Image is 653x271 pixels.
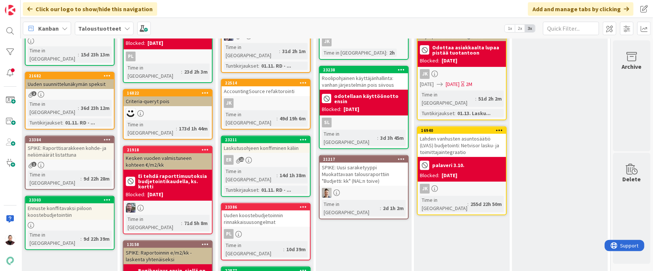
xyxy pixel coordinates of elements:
div: 01.13. Lasku... [455,109,492,117]
div: Blocked: [322,105,341,113]
span: : [279,47,280,55]
span: 1x [505,25,515,32]
div: [DATE] [147,191,163,198]
img: TN [322,188,332,198]
div: Roolipohjainen käyttäjänhallinta: vanhan järjestelmän pois siivous [320,73,408,90]
div: 16940 [418,127,506,134]
div: JK [418,184,506,194]
div: 23303 [25,197,114,203]
div: SPIKE: Uusi saraketyyppi Muokattavaan talousraporttiin "Budjetti: kk" (NAL:n toive) [320,163,408,186]
div: Time in [GEOGRAPHIC_DATA] [224,110,277,127]
div: 9d 22h 39m [82,235,112,243]
div: Time in [GEOGRAPHIC_DATA] [322,200,380,216]
div: 01.11. RD - ... [259,186,293,194]
div: PL [222,229,310,239]
img: AA [5,235,15,245]
div: sl [320,118,408,127]
div: Lahden vanhusten asuntosäätiö (LVAS) budjetointi: Netvisor lasku- ja toimittajaintegraatio [418,134,506,157]
div: 13158SPIKE: Raportoinnin e/m2/kk -laskenta yhtenäiseksi [123,241,212,264]
div: Blocked: [420,57,439,65]
div: Time in [GEOGRAPHIC_DATA] [420,196,467,212]
div: [DATE] [147,39,163,47]
div: Time in [GEOGRAPHIC_DATA] [28,231,80,247]
div: Time in [GEOGRAPHIC_DATA] [28,46,78,63]
div: Uuden suunnittelunäkymän speksit [25,79,114,89]
div: [DATE] [344,105,359,113]
span: 2x [515,25,525,32]
div: 71d 5h 8m [182,219,210,227]
div: 01.11. RD - ... [259,62,293,70]
div: 23384 [25,136,114,143]
div: Archive [622,62,642,71]
span: Support [16,1,34,10]
b: Ei tehdä raporttimuutoksia budjetointikaudella, ks. kortti [138,173,210,189]
div: 01.11. RD - ... [63,118,97,127]
div: Uuden koostebudjetoinnin rinnakkaisuusongelmat [222,210,310,227]
img: TK [126,203,135,213]
span: : [454,109,455,117]
div: JK [322,37,332,46]
div: Blocked: [420,172,439,179]
div: TN [320,188,408,198]
div: Time in [GEOGRAPHIC_DATA] [224,167,277,184]
div: 23303 [29,197,114,203]
span: : [181,219,182,227]
div: 16822 [127,90,212,96]
div: JK [224,98,234,108]
div: 13158 [127,242,212,247]
div: PL [224,229,234,239]
div: Tuntikirjaukset [224,186,258,194]
div: JK [420,184,430,194]
div: 16940Lahden vanhusten asuntosäätiö (LVAS) budjetointi: Netvisor lasku- ja toimittajaintegraatio [418,127,506,157]
div: Tuntikirjaukset [224,62,258,70]
div: 21918 [123,147,212,153]
div: JK [420,69,430,79]
div: JK [418,69,506,79]
span: : [62,118,63,127]
div: 23386 [225,204,310,210]
div: 23d 2h 3m [182,68,210,76]
div: 10d 39m [284,245,308,253]
div: Time in [GEOGRAPHIC_DATA] [126,64,181,80]
b: Odottaa asiakkaalta lupaa pistää tuotantoon [432,45,504,55]
div: Time in [GEOGRAPHIC_DATA] [322,49,386,57]
span: : [380,204,381,212]
div: Criteria-queryt pois [123,96,212,106]
div: Kesken vuoden valmistuneen kohteen €/m2/kk [123,153,212,170]
div: Time in [GEOGRAPHIC_DATA] [28,100,78,116]
span: : [475,95,476,103]
div: AccountingSource refaktorointi [222,86,310,96]
div: sl [322,118,332,127]
div: 9d 22h 28m [82,175,112,183]
div: Add and manage tabs by clicking [528,2,634,16]
div: 22514AccountingSource refaktorointi [222,80,310,96]
span: : [277,171,278,179]
div: 23384 [29,137,114,142]
div: 173d 1h 44m [177,124,210,133]
div: 2M [466,80,472,88]
div: 23386 [222,204,310,210]
div: SPIKE: Raporttisarakkeen kohde- ja neliömäärät listattuna [25,143,114,160]
div: [DATE] [442,172,457,179]
div: ER [224,155,234,165]
div: 255d 22h 50m [469,200,504,208]
img: avatar [5,256,15,266]
span: : [80,175,82,183]
div: 23386Uuden koostebudjetoinnin rinnakkaisuusongelmat [222,204,310,227]
span: : [377,134,378,142]
div: 23303Ennuste konffitavaksi piiloon koostebudjetointiin [25,197,114,220]
span: : [258,186,259,194]
div: 23384SPIKE: Raporttisarakkeen kohde- ja neliömäärät listattuna [25,136,114,160]
div: PL [123,52,212,61]
div: Click our logo to show/hide this navigation [23,2,157,16]
input: Quick Filter... [543,22,599,35]
div: JK [222,98,310,108]
span: : [258,62,259,70]
div: 23238Roolipohjainen käyttäjänhallinta: vanhan järjestelmän pois siivous [320,67,408,90]
span: : [80,235,82,243]
div: [DATE] [442,57,457,65]
span: [DATE] [446,80,460,88]
div: Time in [GEOGRAPHIC_DATA] [126,120,176,137]
div: Tuntikirjaukset [420,109,454,117]
div: Time in [GEOGRAPHIC_DATA] [28,170,80,187]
